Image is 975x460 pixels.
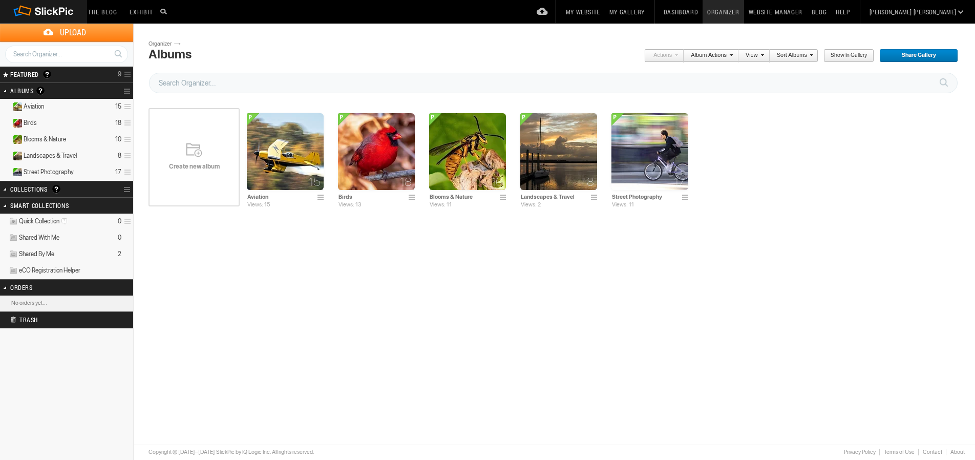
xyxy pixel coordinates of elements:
[946,449,965,455] a: About
[149,47,192,61] div: Albums
[149,73,958,93] input: Search Organizer...
[9,168,23,177] ins: Public Album
[24,135,66,143] span: Blooms & Nature
[247,113,324,190] img: Aviation_Portfolio_Gallery_%288_of_12%29.webp
[9,266,18,275] img: ico_album_coll.png
[823,49,874,62] a: Show in Gallery
[24,168,74,176] span: Street Photography
[9,217,18,226] img: ico_album_quick.png
[338,113,415,190] img: 12.19.24_Plainville_Birds_1_%282228_of_2555%29-Edit.webp
[770,49,813,62] a: Sort Albums
[879,449,918,455] a: Terms of Use
[1,168,11,176] a: Expand
[674,178,685,186] span: 17
[400,178,412,186] span: 18
[19,217,71,225] span: Quick Collection
[430,201,452,208] span: Views: 11
[587,178,594,186] span: 8
[24,119,37,127] span: Birds
[309,178,321,186] span: 15
[9,152,23,160] ins: Public Album
[19,250,54,258] span: Shared By Me
[9,119,23,128] ins: Public Album
[5,46,128,63] input: Search Organizer...
[611,192,679,201] input: Street Photography
[24,152,77,160] span: Landscapes & Travel
[1,102,11,110] a: Expand
[149,448,314,456] div: Copyright © [DATE]–[DATE] SlickPic by IQ Logic Inc. All rights reserved.
[19,266,80,275] span: eCO Registration Helper
[429,192,497,201] input: Blooms & Nature
[879,49,951,62] span: Share Gallery
[10,312,105,327] h2: Trash
[247,192,314,201] input: Aviation
[918,449,946,455] a: Contact
[611,113,688,190] img: Bike.webp
[644,49,678,62] a: Actions
[247,201,270,208] span: Views: 15
[839,449,879,455] a: Privacy Policy
[520,113,597,190] img: Sunset_at_Mosquito_Beach%2C_SC.webp
[9,234,18,242] img: ico_album_coll.png
[9,102,23,111] ins: Public Album
[11,300,47,306] b: No orders yet...
[429,113,506,190] img: Blooms_and_Nature_Portfolio_Gallery_%281_of_9%29.webp
[612,201,634,208] span: Views: 11
[123,182,133,197] a: Collection Options
[1,119,11,127] a: Expand
[7,70,39,78] span: FEATURED
[109,45,128,62] a: Search
[10,198,96,213] h2: Smart Collections
[149,162,240,171] span: Create new album
[338,192,406,201] input: Birds
[338,201,362,208] span: Views: 13
[738,49,764,62] a: View
[159,5,171,17] input: Search photos on SlickPic...
[823,49,867,62] span: Show in Gallery
[24,102,44,111] span: Aviation
[19,234,59,242] span: Shared With Me
[684,49,733,62] a: Album Actions
[10,280,96,295] h2: Orders
[9,135,23,144] ins: Public Album
[10,181,96,197] h2: Collections
[521,201,541,208] span: Views: 2
[1,152,11,159] a: Expand
[10,83,96,99] h2: Albums
[9,250,18,259] img: ico_album_coll.png
[491,178,503,186] span: 10
[12,24,133,41] span: Upload
[520,192,588,201] input: Landscapes & Travel
[1,135,11,143] a: Expand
